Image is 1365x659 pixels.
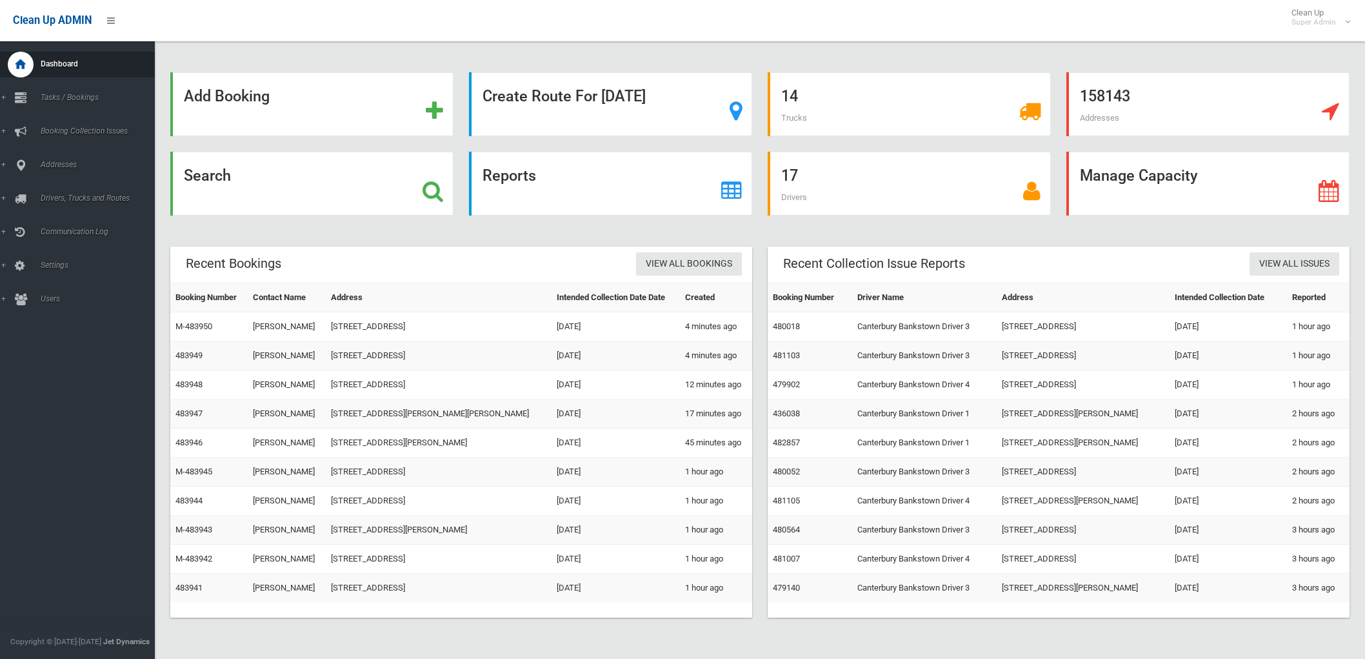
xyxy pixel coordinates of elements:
a: M-483942 [175,554,212,563]
a: Add Booking [170,72,453,136]
td: [STREET_ADDRESS][PERSON_NAME][PERSON_NAME] [326,400,552,429]
strong: 158143 [1080,87,1130,105]
td: [STREET_ADDRESS] [997,312,1170,341]
a: View All Issues [1250,252,1339,276]
td: [DATE] [1170,487,1288,516]
td: 2 hours ago [1287,400,1350,429]
a: M-483945 [175,467,212,476]
td: Canterbury Bankstown Driver 3 [852,341,997,370]
td: [PERSON_NAME] [248,370,326,400]
span: Trucks [781,113,807,123]
span: Dashboard [37,59,166,68]
header: Recent Bookings [170,251,297,276]
td: [DATE] [552,487,680,516]
th: Intended Collection Date Date [552,283,680,312]
td: [DATE] [552,400,680,429]
td: [DATE] [1170,312,1288,341]
header: Recent Collection Issue Reports [768,251,981,276]
td: [STREET_ADDRESS] [326,341,552,370]
td: [STREET_ADDRESS] [326,574,552,603]
a: 482857 [773,438,800,447]
td: [DATE] [1170,458,1288,487]
th: Reported [1287,283,1350,312]
a: M-483950 [175,321,212,331]
a: 483941 [175,583,203,593]
span: Copyright © [DATE]-[DATE] [10,637,101,646]
strong: Reports [483,167,536,185]
td: [DATE] [552,458,680,487]
a: View All Bookings [636,252,742,276]
td: [PERSON_NAME] [248,341,326,370]
a: Reports [469,152,752,216]
td: [DATE] [552,429,680,458]
a: 483948 [175,380,203,389]
td: 1 hour ago [680,516,752,545]
td: [STREET_ADDRESS] [326,487,552,516]
td: [DATE] [1170,370,1288,400]
td: 3 hours ago [1287,574,1350,603]
a: 17 Drivers [768,152,1051,216]
td: [DATE] [1170,574,1288,603]
td: [DATE] [552,341,680,370]
th: Contact Name [248,283,326,312]
a: 14 Trucks [768,72,1051,136]
td: [DATE] [1170,516,1288,545]
td: 1 hour ago [1287,370,1350,400]
td: [DATE] [552,312,680,341]
td: [STREET_ADDRESS] [326,545,552,574]
span: Clean Up [1285,8,1349,27]
a: 483949 [175,350,203,360]
a: 483946 [175,438,203,447]
td: [STREET_ADDRESS][PERSON_NAME] [326,429,552,458]
td: [DATE] [1170,429,1288,458]
td: [STREET_ADDRESS][PERSON_NAME] [997,429,1170,458]
td: [STREET_ADDRESS][PERSON_NAME] [326,516,552,545]
td: [STREET_ADDRESS][PERSON_NAME] [997,487,1170,516]
td: [DATE] [552,545,680,574]
td: [STREET_ADDRESS] [997,370,1170,400]
td: [PERSON_NAME] [248,545,326,574]
a: Create Route For [DATE] [469,72,752,136]
td: Canterbury Bankstown Driver 3 [852,574,997,603]
td: 3 hours ago [1287,516,1350,545]
td: [PERSON_NAME] [248,487,326,516]
strong: Search [184,167,231,185]
td: 1 hour ago [680,487,752,516]
td: 1 hour ago [1287,341,1350,370]
td: [DATE] [1170,341,1288,370]
strong: 17 [781,167,798,185]
td: [STREET_ADDRESS] [997,458,1170,487]
td: [STREET_ADDRESS] [326,458,552,487]
td: 2 hours ago [1287,487,1350,516]
a: 480052 [773,467,800,476]
a: 481103 [773,350,800,360]
a: Manage Capacity [1066,152,1350,216]
td: [PERSON_NAME] [248,458,326,487]
td: [DATE] [552,574,680,603]
td: Canterbury Bankstown Driver 3 [852,312,997,341]
td: Canterbury Bankstown Driver 3 [852,516,997,545]
strong: Create Route For [DATE] [483,87,646,105]
span: Addresses [1080,113,1119,123]
th: Created [680,283,752,312]
span: Tasks / Bookings [37,93,166,102]
span: Settings [37,261,166,270]
th: Intended Collection Date [1170,283,1288,312]
td: 2 hours ago [1287,458,1350,487]
th: Address [997,283,1170,312]
td: [STREET_ADDRESS] [997,516,1170,545]
th: Address [326,283,552,312]
a: 483944 [175,496,203,505]
td: 4 minutes ago [680,341,752,370]
td: [STREET_ADDRESS] [997,341,1170,370]
td: 45 minutes ago [680,429,752,458]
td: [PERSON_NAME] [248,312,326,341]
a: 481007 [773,554,800,563]
th: Booking Number [170,283,248,312]
td: 2 hours ago [1287,429,1350,458]
td: 1 hour ago [1287,312,1350,341]
td: [STREET_ADDRESS] [326,312,552,341]
td: 12 minutes ago [680,370,752,400]
strong: Add Booking [184,87,270,105]
td: [STREET_ADDRESS][PERSON_NAME] [997,400,1170,429]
